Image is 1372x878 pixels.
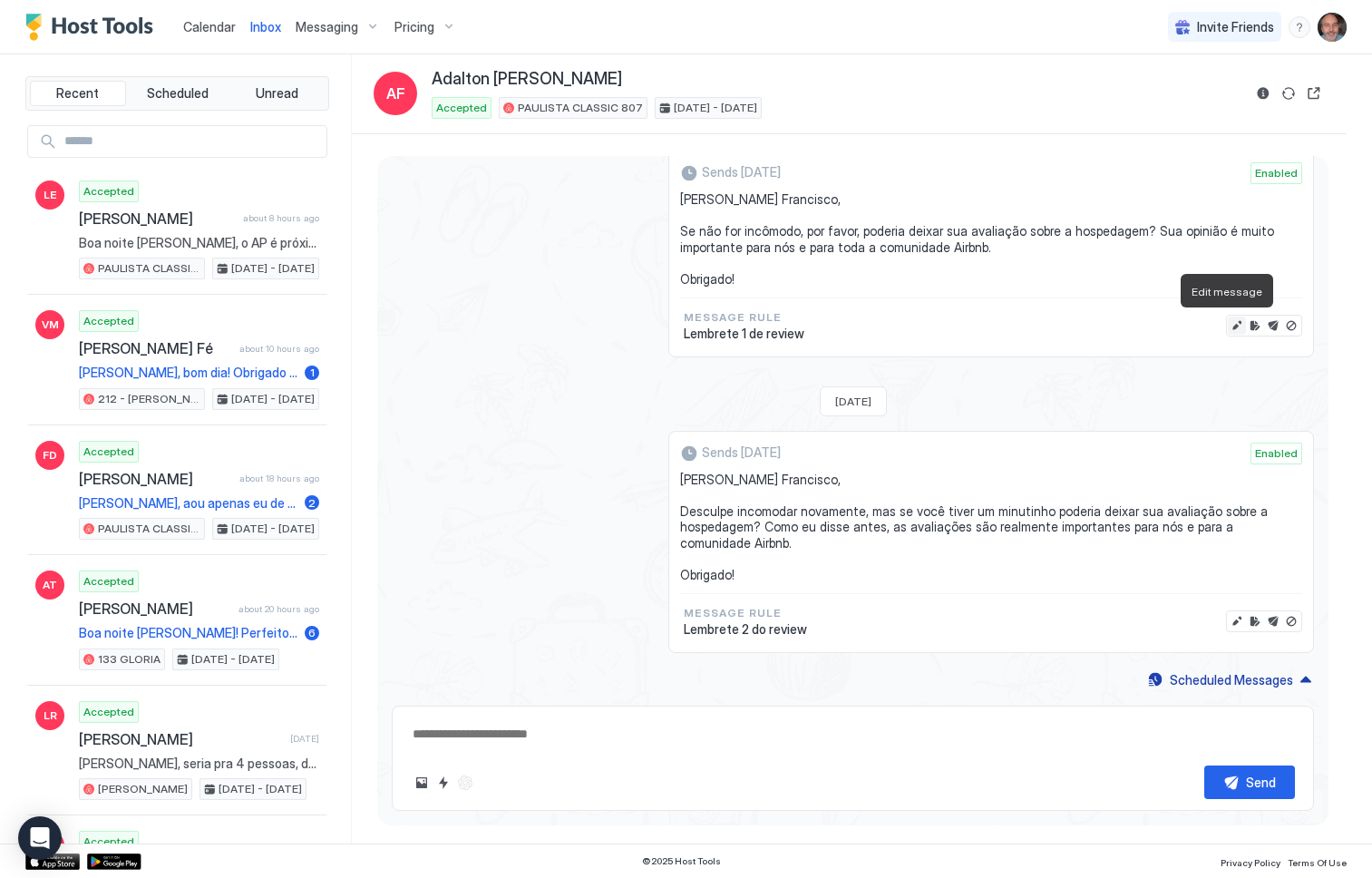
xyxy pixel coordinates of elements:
[231,260,315,277] span: [DATE] - [DATE]
[1228,317,1246,335] button: Edit message
[43,577,57,593] span: AT
[239,473,319,484] span: about 18 hours ago
[42,317,59,333] span: VM
[1221,852,1280,871] a: Privacy Policy
[30,81,126,106] button: Recent
[56,85,99,102] span: Recent
[250,17,281,36] a: Inbox
[1255,165,1298,181] span: Enabled
[43,447,57,463] span: FD
[83,313,134,329] span: Accepted
[83,573,134,590] span: Accepted
[1192,285,1262,298] span: Edit message
[1282,612,1300,630] button: Disable message
[1282,317,1300,335] button: Disable message
[229,81,325,106] button: Unread
[98,391,200,407] span: 212 - [PERSON_NAME] - LP
[183,19,236,34] span: Calendar
[1288,857,1347,868] span: Terms Of Use
[79,365,297,381] span: [PERSON_NAME], bom dia! Obrigado pela confiança; será um prazer receber seus pais!
[44,187,56,203] span: LE
[98,651,161,668] span: 133 GLORIA
[25,76,329,111] div: tab-group
[98,260,200,277] span: PAULISTA CLASSIC 807
[1221,857,1280,868] span: Privacy Policy
[1288,852,1347,871] a: Terms Of Use
[25,854,80,870] a: App Store
[1170,670,1293,689] div: Scheduled Messages
[684,326,804,342] span: Lembrete 1 de review
[308,496,316,510] span: 2
[79,756,319,772] span: [PERSON_NAME], seria pra 4 pessoas, dois casais
[835,395,871,408] span: [DATE]
[79,495,297,512] span: [PERSON_NAME], aou apenas eu de hospede. Meus dados: [PERSON_NAME] RG: 22.103.803-6 CPF:071.706.2...
[674,100,757,116] span: [DATE] - [DATE]
[130,81,226,106] button: Scheduled
[411,772,433,794] button: Upload image
[243,212,319,224] span: about 8 hours ago
[684,309,804,326] span: Message Rule
[680,472,1302,583] span: [PERSON_NAME] Francisco, Desculpe incomodar novamente, mas se você tiver um minutinho poderia dei...
[1204,766,1295,799] button: Send
[238,603,319,615] span: about 20 hours ago
[231,391,315,407] span: [DATE] - [DATE]
[642,855,721,867] span: © 2025 Host Tools
[1318,13,1347,42] div: User profile
[83,183,134,200] span: Accepted
[518,100,643,116] span: PAULISTA CLASSIC 807
[79,210,236,228] span: [PERSON_NAME]
[79,600,231,618] span: [PERSON_NAME]
[79,470,232,488] span: [PERSON_NAME]
[79,339,232,357] span: [PERSON_NAME] Fé
[250,19,281,34] span: Inbox
[1303,83,1325,104] button: Open reservation
[433,772,454,794] button: Quick reply
[1197,19,1274,35] span: Invite Friends
[79,730,283,748] span: [PERSON_NAME]
[83,834,134,850] span: Accepted
[231,521,315,537] span: [DATE] - [DATE]
[1252,83,1274,104] button: Reservation information
[394,19,434,35] span: Pricing
[239,343,319,355] span: about 10 hours ago
[87,854,141,870] a: Google Play Store
[183,17,236,36] a: Calendar
[1228,612,1246,630] button: Edit message
[684,605,807,621] span: Message Rule
[1264,317,1282,335] button: Send now
[310,366,315,379] span: 1
[308,626,316,639] span: 6
[296,19,358,35] span: Messaging
[1246,612,1264,630] button: Edit rule
[432,69,622,90] span: Adalton [PERSON_NAME]
[702,444,781,461] span: Sends [DATE]
[219,781,302,797] span: [DATE] - [DATE]
[386,83,405,104] span: AF
[1289,16,1310,38] div: menu
[1264,612,1282,630] button: Send now
[44,707,57,724] span: LR
[25,14,161,41] a: Host Tools Logo
[1246,317,1264,335] button: Edit rule
[436,100,487,116] span: Accepted
[83,704,134,720] span: Accepted
[1246,773,1276,792] div: Send
[1278,83,1299,104] button: Sync reservation
[147,85,209,102] span: Scheduled
[79,235,319,251] span: Boa noite [PERSON_NAME], o AP é próximo ao hospital [DATE]?
[98,781,188,797] span: [PERSON_NAME]
[1255,445,1298,462] span: Enabled
[290,733,319,745] span: [DATE]
[1145,668,1314,692] button: Scheduled Messages
[680,191,1302,287] span: [PERSON_NAME] Francisco, Se não for incômodo, por favor, poderia deixar sua avaliação sobre a hos...
[83,444,134,460] span: Accepted
[702,164,781,180] span: Sends [DATE]
[79,625,297,641] span: Boa noite [PERSON_NAME]! Perfeito, vou salvar seu numero de telefone e te comunico em breve se pr...
[57,126,326,157] input: Input Field
[98,521,200,537] span: PAULISTA CLASSIC 807
[684,621,807,638] span: Lembrete 2 do review
[18,816,62,860] div: Open Intercom Messenger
